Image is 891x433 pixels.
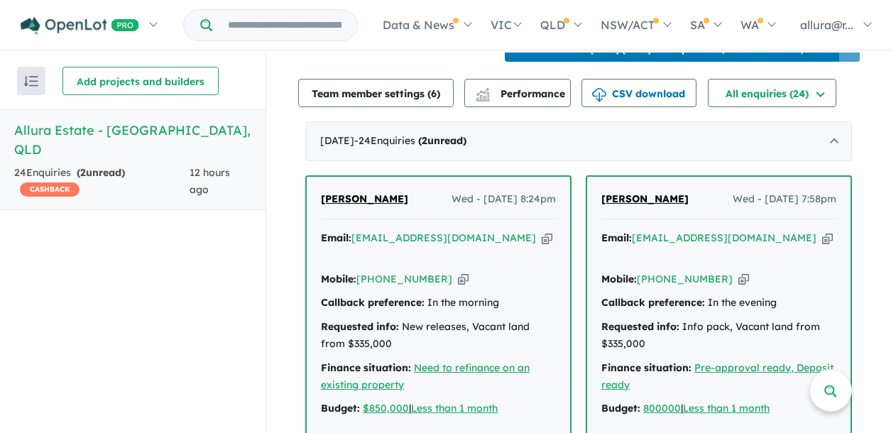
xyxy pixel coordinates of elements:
[452,191,556,208] span: Wed - [DATE] 8:24pm
[632,231,816,244] a: [EMAIL_ADDRESS][DOMAIN_NAME]
[321,319,556,353] div: New releases, Vacant land from $335,000
[601,320,679,333] strong: Requested info:
[190,166,230,196] span: 12 hours ago
[601,296,705,309] strong: Callback preference:
[354,134,466,147] span: - 24 Enquir ies
[601,361,833,391] a: Pre-approval ready, Deposit ready
[305,121,852,161] div: [DATE]
[418,134,466,147] strong: ( unread)
[24,76,38,87] img: sort.svg
[411,402,498,415] a: Less than 1 month
[321,231,351,244] strong: Email:
[592,88,606,102] img: download icon
[601,231,632,244] strong: Email:
[215,10,354,40] input: Try estate name, suburb, builder or developer
[683,402,770,415] a: Less than 1 month
[601,400,836,417] div: |
[351,231,536,244] a: [EMAIL_ADDRESS][DOMAIN_NAME]
[356,273,452,285] a: [PHONE_NUMBER]
[321,361,530,391] a: Need to refinance on an existing property
[458,272,469,287] button: Copy
[21,17,139,35] img: Openlot PRO Logo White
[62,67,219,95] button: Add projects and builders
[464,79,571,107] button: Performance
[321,296,425,309] strong: Callback preference:
[478,87,565,100] span: Performance
[363,402,409,415] a: $850,000
[733,191,836,208] span: Wed - [DATE] 7:58pm
[321,192,408,205] span: [PERSON_NAME]
[77,166,125,179] strong: ( unread)
[20,182,80,197] span: CASHBACK
[601,192,689,205] span: [PERSON_NAME]
[601,402,640,415] strong: Budget:
[431,87,437,100] span: 6
[542,231,552,246] button: Copy
[581,79,696,107] button: CSV download
[321,191,408,208] a: [PERSON_NAME]
[321,273,356,285] strong: Mobile:
[14,121,251,159] h5: Allura Estate - [GEOGRAPHIC_DATA] , QLD
[601,319,836,353] div: Info pack, Vacant land from $335,000
[321,361,411,374] strong: Finance situation:
[321,295,556,312] div: In the morning
[643,402,681,415] a: 800000
[80,166,86,179] span: 2
[601,295,836,312] div: In the evening
[321,402,360,415] strong: Budget:
[800,18,853,32] span: allura@r...
[476,92,490,102] img: bar-chart.svg
[738,272,749,287] button: Copy
[601,273,637,285] strong: Mobile:
[298,79,454,107] button: Team member settings (6)
[601,191,689,208] a: [PERSON_NAME]
[637,273,733,285] a: [PHONE_NUMBER]
[422,134,427,147] span: 2
[321,400,556,417] div: |
[14,165,190,199] div: 24 Enquir ies
[708,79,836,107] button: All enquiries (24)
[321,320,399,333] strong: Requested info:
[601,361,692,374] strong: Finance situation:
[476,88,489,96] img: line-chart.svg
[822,231,833,246] button: Copy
